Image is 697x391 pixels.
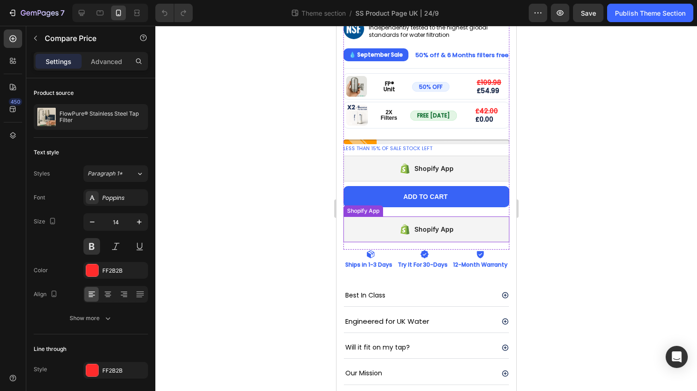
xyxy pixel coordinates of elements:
button: Publish Theme Section [607,4,693,22]
span: SS Product Page UK | 24/9 [355,8,439,18]
div: Text style [34,148,59,157]
button: Add to cart [7,160,173,181]
p: FlowPure® Stainless Steel Tap Filter [59,111,144,123]
button: Paragraph 1* [83,165,148,182]
p: 12-Month Warranty [117,234,171,244]
div: Publish Theme Section [615,8,685,18]
div: Line through [34,345,66,353]
div: FF2B2B [102,367,146,375]
div: 450 [9,98,22,105]
div: Font [34,193,45,202]
button: Save [573,4,603,22]
p: Our Mission [9,342,46,353]
p: FP® Unit [44,55,63,66]
p: Try It For 30-Days [61,234,111,244]
div: Shopify App [78,198,117,209]
a: 💧 September Sale [7,23,72,35]
div: Align [34,288,59,301]
p: FREE [DATE] [81,85,113,95]
iframe: Design area [337,26,516,391]
strong: 50% off & 6 Months filters free [79,25,172,34]
p: Best In Class [9,264,49,275]
div: Undo/Redo [155,4,193,22]
p: Will it fit on my tap? [9,316,73,327]
p: £0.00 [139,90,169,97]
span: Engineered for UK Water [9,291,93,300]
div: Product source [34,89,74,97]
p: Ships in 1-3 Days [9,234,56,244]
p: Compare Price [45,33,123,44]
div: Color [34,266,48,274]
div: Open Intercom Messenger [666,346,688,368]
p: 7 [60,7,65,18]
div: Show more [70,314,112,323]
span: Paragraph 1* [88,169,123,178]
div: Size [34,216,58,228]
button: Show more [34,310,148,327]
p: Advanced [91,57,122,66]
div: Styles [34,169,50,178]
div: Shopify App [9,181,45,189]
button: 7 [4,4,69,22]
button: <p>FREE TODAY</p> [74,85,120,95]
span: / [349,8,352,18]
p: Settings [46,57,71,66]
div: Shopify App [78,137,117,148]
div: FF2B2B [102,267,146,275]
p: 2X Filters [43,84,63,95]
span: Theme section [300,8,348,18]
img: product feature img [37,108,56,126]
div: Add to cart [67,167,111,175]
p: 50% OFF [83,56,106,66]
s: £42.00 [139,81,161,90]
button: <p>50% OFF</p> [76,56,113,66]
p: £54.99 [140,62,169,68]
p: LESS THAN 15% OF SALE STOCK LEFT [7,118,96,128]
div: £109.98 [139,53,170,61]
div: Poppins [102,194,146,202]
span: Save [581,9,596,17]
div: Style [34,365,47,373]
